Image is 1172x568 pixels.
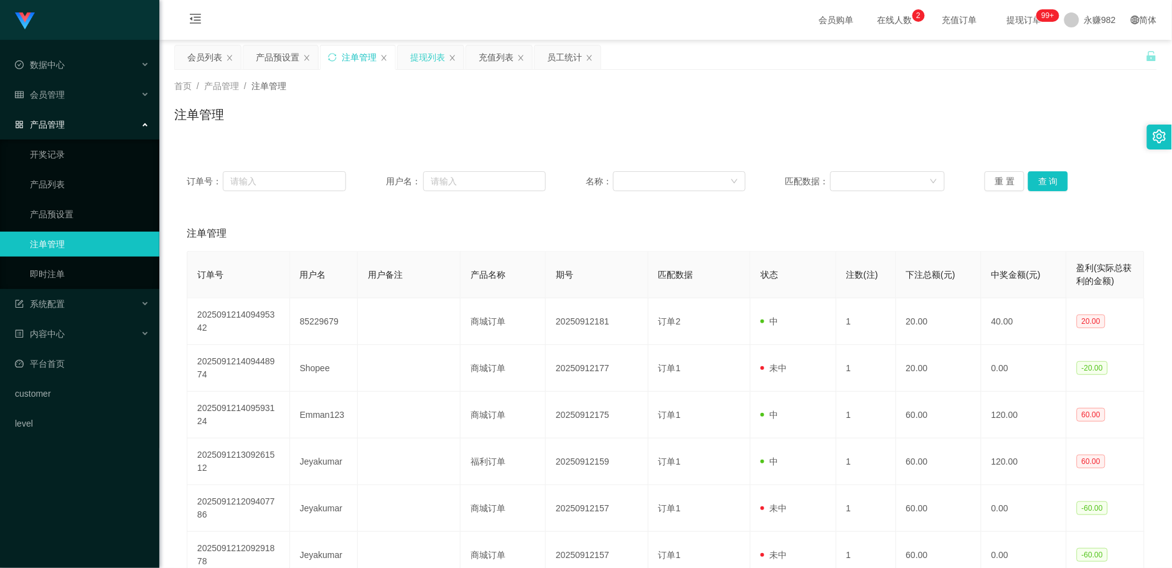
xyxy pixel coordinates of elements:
td: 20.00 [896,345,982,392]
span: 未中 [761,363,787,373]
span: 20.00 [1077,315,1105,328]
i: 图标: down [930,177,937,186]
span: 产品管理 [204,81,239,91]
input: 请输入 [423,171,546,191]
span: 用户名： [387,175,424,188]
a: 开奖记录 [30,142,149,167]
a: 即时注单 [30,262,149,286]
span: 中 [761,457,778,466]
td: 20250912175 [546,392,649,438]
td: 60.00 [896,392,982,438]
button: 重 置 [985,171,1024,191]
i: 图标: global [1131,16,1140,24]
span: 注数(注) [846,270,878,280]
sup: 283 [1036,9,1059,22]
i: 图标: check-circle-o [15,60,24,69]
span: 匹配数据 [659,270,693,280]
span: 首页 [174,81,192,91]
td: 20250912181 [546,298,649,345]
div: 产品预设置 [256,45,299,69]
td: 202509121209407786 [187,485,290,532]
span: 内容中心 [15,329,65,339]
td: 20250912159 [546,438,649,485]
i: 图标: close [449,54,456,62]
span: -20.00 [1077,361,1108,375]
span: 注单管理 [187,226,227,241]
a: 图标: dashboard平台首页 [15,351,149,376]
span: 用户备注 [368,270,403,280]
span: 系统配置 [15,299,65,309]
i: 图标: close [303,54,311,62]
td: 商城订单 [461,392,546,438]
td: 202509121409593124 [187,392,290,438]
span: 未中 [761,550,787,560]
span: 下注总额(元) [906,270,955,280]
span: -60.00 [1077,501,1108,515]
td: 60.00 [896,438,982,485]
p: 2 [916,9,921,22]
td: 1 [837,438,896,485]
span: 注单管理 [251,81,286,91]
div: 员工统计 [547,45,582,69]
span: 订单1 [659,363,681,373]
td: 1 [837,298,896,345]
span: 未中 [761,503,787,513]
img: logo.9652507e.png [15,12,35,30]
span: 数据中心 [15,60,65,70]
td: Jeyakumar [290,485,359,532]
td: Emman123 [290,392,359,438]
td: 85229679 [290,298,359,345]
td: Shopee [290,345,359,392]
i: 图标: table [15,90,24,99]
input: 请输入 [223,171,347,191]
span: / [197,81,199,91]
span: 会员管理 [15,90,65,100]
td: 0.00 [982,345,1067,392]
span: 订单1 [659,550,681,560]
td: 0.00 [982,485,1067,532]
span: -60.00 [1077,548,1108,562]
i: 图标: setting [1153,130,1166,143]
i: 图标: close [380,54,388,62]
td: 202509121409495342 [187,298,290,345]
td: 福利订单 [461,438,546,485]
td: 商城订单 [461,298,546,345]
h1: 注单管理 [174,105,224,124]
i: 图标: profile [15,329,24,338]
a: level [15,411,149,436]
i: 图标: form [15,300,24,308]
td: 商城订单 [461,485,546,532]
td: 120.00 [982,438,1067,485]
a: 产品列表 [30,172,149,197]
span: 充值订单 [936,16,983,24]
td: 60.00 [896,485,982,532]
span: 60.00 [1077,455,1105,468]
i: 图标: sync [328,53,337,62]
td: 1 [837,485,896,532]
span: / [244,81,246,91]
div: 提现列表 [410,45,445,69]
span: 中 [761,316,778,326]
td: 20250912177 [546,345,649,392]
span: 60.00 [1077,408,1105,422]
span: 订单1 [659,503,681,513]
span: 订单号： [187,175,223,188]
span: 中 [761,410,778,420]
span: 用户名 [300,270,326,280]
span: 在线人数 [871,16,919,24]
i: 图标: unlock [1146,50,1157,62]
span: 状态 [761,270,778,280]
span: 中奖金额(元) [992,270,1041,280]
a: 注单管理 [30,232,149,257]
a: 产品预设置 [30,202,149,227]
div: 注单管理 [342,45,377,69]
td: 1 [837,392,896,438]
div: 充值列表 [479,45,513,69]
td: 40.00 [982,298,1067,345]
span: 期号 [556,270,573,280]
span: 匹配数据： [785,175,830,188]
span: 盈利(实际总获利的金额) [1077,263,1132,286]
i: 图标: menu-fold [174,1,217,40]
span: 订单1 [659,410,681,420]
i: 图标: appstore-o [15,120,24,129]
